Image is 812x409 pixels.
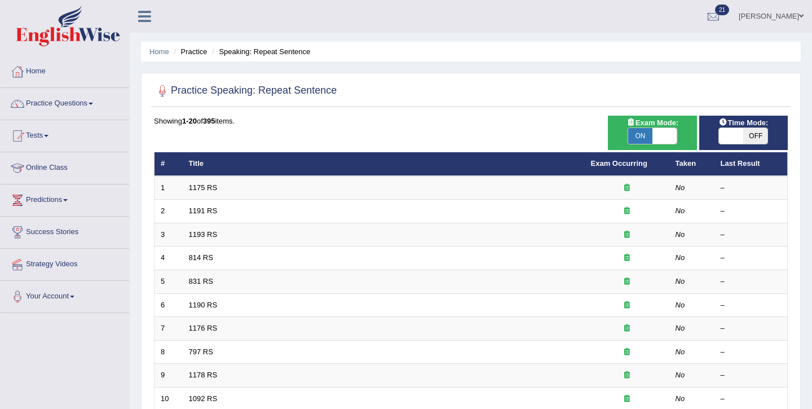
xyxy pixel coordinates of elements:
[189,230,218,239] a: 1193 RS
[591,347,663,358] div: Exam occurring question
[676,253,685,262] em: No
[155,200,183,223] td: 2
[721,253,782,263] div: –
[155,176,183,200] td: 1
[628,128,652,144] span: ON
[721,206,782,217] div: –
[721,370,782,381] div: –
[189,206,218,215] a: 1191 RS
[155,223,183,247] td: 3
[209,46,310,57] li: Speaking: Repeat Sentence
[676,230,685,239] em: No
[155,293,183,317] td: 6
[1,56,129,84] a: Home
[591,230,663,240] div: Exam occurring question
[1,88,129,116] a: Practice Questions
[721,394,782,404] div: –
[189,277,213,285] a: 831 RS
[189,348,213,356] a: 797 RS
[591,394,663,404] div: Exam occurring question
[591,183,663,193] div: Exam occurring question
[155,364,183,388] td: 9
[608,116,696,150] div: Show exams occurring in exams
[189,324,218,332] a: 1176 RS
[155,270,183,294] td: 5
[676,348,685,356] em: No
[189,253,213,262] a: 814 RS
[721,300,782,311] div: –
[714,117,773,129] span: Time Mode:
[676,301,685,309] em: No
[189,183,218,192] a: 1175 RS
[676,324,685,332] em: No
[154,116,788,126] div: Showing of items.
[155,317,183,341] td: 7
[721,276,782,287] div: –
[714,152,788,176] th: Last Result
[669,152,714,176] th: Taken
[155,340,183,364] td: 8
[155,152,183,176] th: #
[676,371,685,379] em: No
[189,371,218,379] a: 1178 RS
[715,5,729,15] span: 21
[591,276,663,287] div: Exam occurring question
[1,184,129,213] a: Predictions
[1,217,129,245] a: Success Stories
[1,120,129,148] a: Tests
[1,249,129,277] a: Strategy Videos
[721,323,782,334] div: –
[721,230,782,240] div: –
[622,117,683,129] span: Exam Mode:
[591,300,663,311] div: Exam occurring question
[676,206,685,215] em: No
[676,277,685,285] em: No
[721,347,782,358] div: –
[591,323,663,334] div: Exam occurring question
[591,370,663,381] div: Exam occurring question
[203,117,215,125] b: 395
[721,183,782,193] div: –
[591,159,647,168] a: Exam Occurring
[591,206,663,217] div: Exam occurring question
[743,128,767,144] span: OFF
[171,46,207,57] li: Practice
[149,47,169,56] a: Home
[1,152,129,181] a: Online Class
[154,82,337,99] h2: Practice Speaking: Repeat Sentence
[189,394,218,403] a: 1092 RS
[155,247,183,270] td: 4
[676,183,685,192] em: No
[183,152,585,176] th: Title
[182,117,197,125] b: 1-20
[1,281,129,309] a: Your Account
[591,253,663,263] div: Exam occurring question
[676,394,685,403] em: No
[189,301,218,309] a: 1190 RS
